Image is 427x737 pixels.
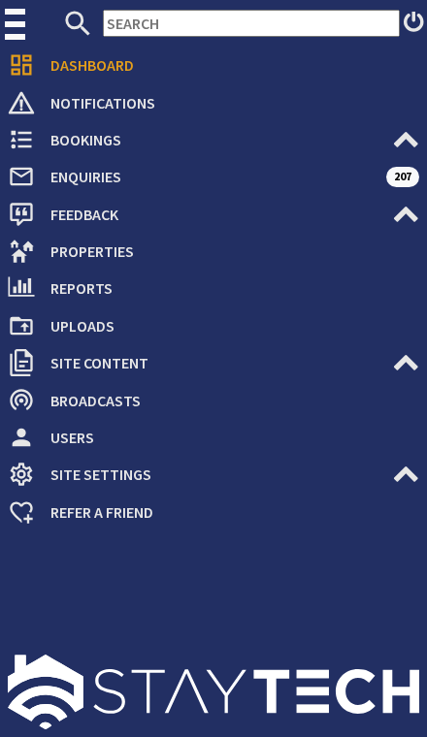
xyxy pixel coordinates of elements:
span: Feedback [35,199,392,230]
span: Uploads [35,310,419,341]
span: Enquiries [35,161,386,192]
span: Properties [35,236,419,267]
a: Site Content [8,347,419,378]
a: Properties [8,236,419,267]
span: Refer a Friend [35,497,419,528]
span: Bookings [35,124,392,155]
span: Notifications [35,87,419,118]
a: Reports [8,272,419,304]
a: Uploads [8,310,419,341]
a: Users [8,422,419,453]
a: Feedback [8,199,419,230]
span: Site Settings [35,459,392,490]
span: Dashboard [35,49,419,80]
a: Broadcasts [8,385,419,416]
a: Dashboard [8,49,419,80]
a: Site Settings [8,459,419,490]
a: Refer a Friend [8,497,419,528]
a: Enquiries 207 [8,161,419,192]
span: Users [35,422,419,453]
a: Notifications [8,87,419,118]
span: Reports [35,272,419,304]
input: SEARCH [103,10,400,37]
a: Bookings [8,124,419,155]
span: Broadcasts [35,385,419,416]
img: staytech_l_w-4e588a39d9fa60e82540d7cfac8cfe4b7147e857d3e8dbdfbd41c59d52db0ec4.svg [8,655,419,729]
span: 207 [386,167,419,186]
span: Site Content [35,347,392,378]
